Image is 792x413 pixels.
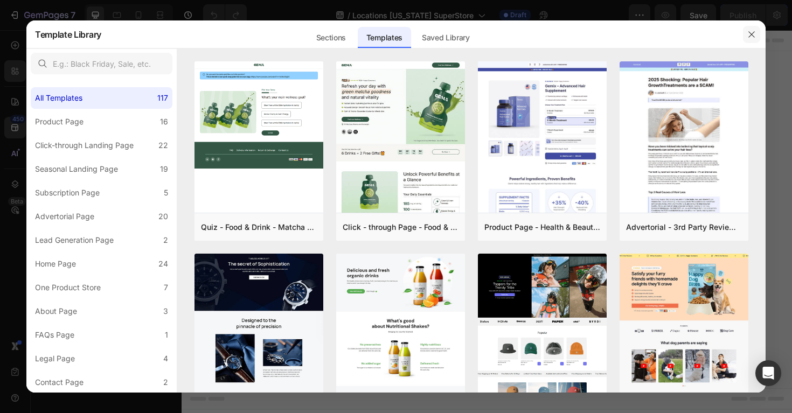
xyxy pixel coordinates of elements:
div: Open Intercom Messenger [755,360,781,386]
div: Sections [308,27,355,48]
div: 4 [163,352,168,365]
div: Advertorial - 3rd Party Review - The Before Image - Hair Supplement [626,221,742,234]
h2: Template Library [35,20,101,48]
img: quiz-1.png [194,61,323,169]
div: Product Page - Health & Beauty - Hair Supplement [484,221,600,234]
div: Start with Sections from sidebar [258,206,388,219]
div: Templates [358,27,411,48]
div: 20 [158,210,168,223]
div: 5 [164,186,168,199]
div: FAQs Page [35,328,74,341]
div: 117 [157,92,168,104]
div: Click - through Page - Food & Drink - Matcha Glow Shot [343,221,458,234]
div: One Product Store [35,281,101,294]
div: 3 [163,305,168,318]
div: Legal Page [35,352,75,365]
div: Quiz - Food & Drink - Matcha Glow Shot [201,221,317,234]
div: 22 [158,139,168,152]
div: Click-through Landing Page [35,139,134,152]
button: Add sections [245,227,319,249]
div: Lead Generation Page [35,234,114,247]
div: All Templates [35,92,82,104]
div: 7 [164,281,168,294]
button: Add elements [325,227,401,249]
div: Seasonal Landing Page [35,163,118,176]
div: Subscription Page [35,186,100,199]
div: Home Page [35,257,76,270]
input: E.g.: Black Friday, Sale, etc. [31,53,172,74]
div: Advertorial Page [35,210,94,223]
div: 1 [165,328,168,341]
div: Saved Library [413,27,478,48]
div: Contact Page [35,376,84,389]
div: 19 [160,163,168,176]
div: Product Page [35,115,84,128]
div: 16 [160,115,168,128]
div: Start with Generating from URL or image [251,288,396,296]
div: 2 [163,234,168,247]
div: 2 [163,376,168,389]
div: About Page [35,305,77,318]
div: 24 [158,257,168,270]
